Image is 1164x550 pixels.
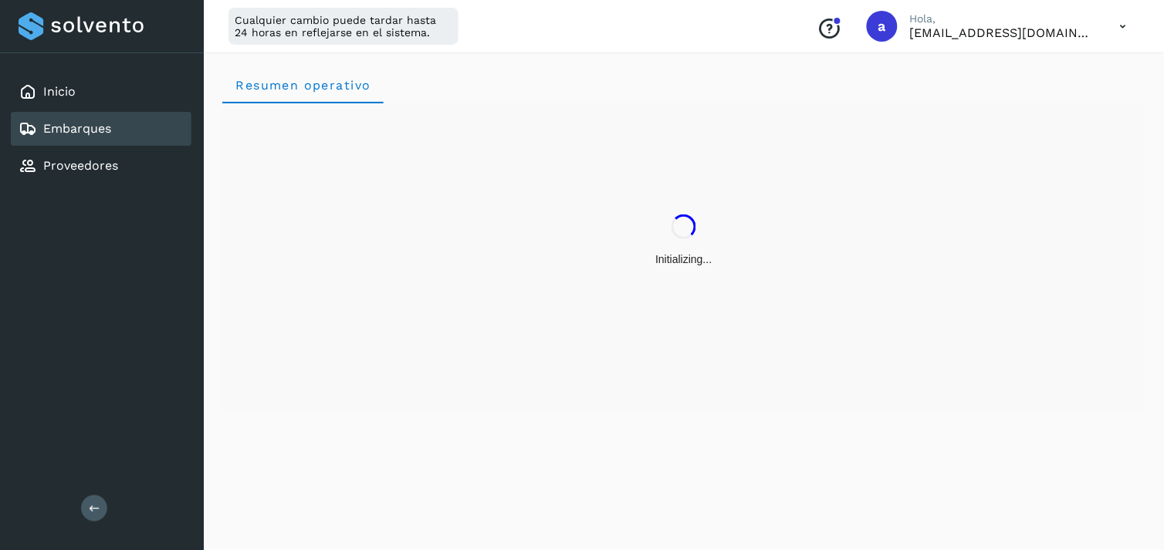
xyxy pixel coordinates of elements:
[910,12,1095,25] p: Hola,
[43,84,76,99] a: Inicio
[43,158,118,173] a: Proveedores
[11,149,191,183] div: Proveedores
[910,25,1095,40] p: alejperez@niagarawater.com
[228,8,458,45] div: Cualquier cambio puede tardar hasta 24 horas en reflejarse en el sistema.
[11,112,191,146] div: Embarques
[235,78,371,93] span: Resumen operativo
[43,121,111,136] a: Embarques
[11,75,191,109] div: Inicio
